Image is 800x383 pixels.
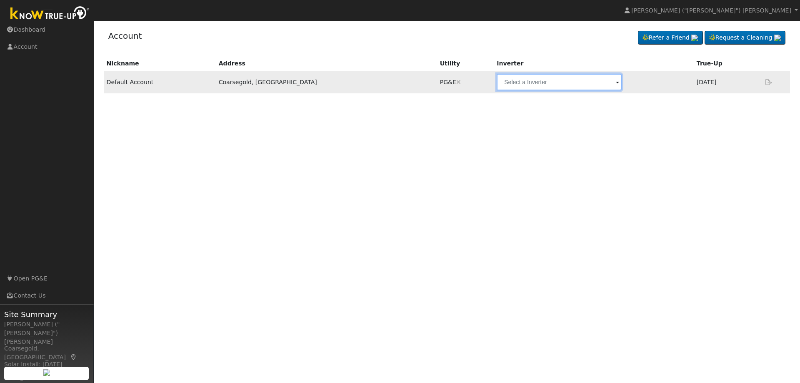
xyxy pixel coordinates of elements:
div: System Size: 16.40 kW [4,367,89,375]
span: Site Summary [4,309,89,320]
td: Coarsegold, [GEOGRAPHIC_DATA] [216,71,437,93]
img: retrieve [774,35,781,41]
td: PG&E [437,71,494,93]
a: Export Interval Data [764,79,774,85]
a: Map [70,354,77,360]
td: [DATE] [694,71,761,93]
div: Inverter [497,59,691,68]
a: Account [108,31,142,41]
img: Know True-Up [6,5,94,23]
input: Select a Inverter [497,74,622,90]
a: Request a Cleaning [705,31,785,45]
div: Utility [440,59,491,68]
span: [PERSON_NAME] ("[PERSON_NAME]") [PERSON_NAME] [631,7,791,14]
div: True-Up [697,59,758,68]
div: Coarsegold, [GEOGRAPHIC_DATA] [4,344,89,362]
img: retrieve [691,35,698,41]
td: Default Account [104,71,216,93]
div: Nickname [107,59,213,68]
div: [PERSON_NAME] ("[PERSON_NAME]") [PERSON_NAME] [4,320,89,346]
a: Refer a Friend [638,31,703,45]
div: Solar Install: [DATE] [4,360,89,369]
div: Address [219,59,434,68]
a: Disconnect [456,79,461,85]
img: retrieve [43,369,50,376]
